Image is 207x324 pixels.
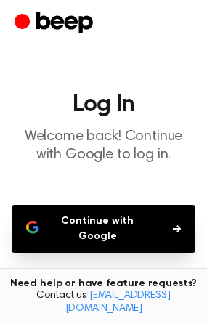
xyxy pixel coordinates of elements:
button: Continue with Google [12,205,195,253]
h1: Log In [12,93,195,116]
a: [EMAIL_ADDRESS][DOMAIN_NAME] [65,291,171,314]
span: Contact us [9,290,198,315]
p: Welcome back! Continue with Google to log in. [12,128,195,164]
a: Beep [15,9,97,38]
